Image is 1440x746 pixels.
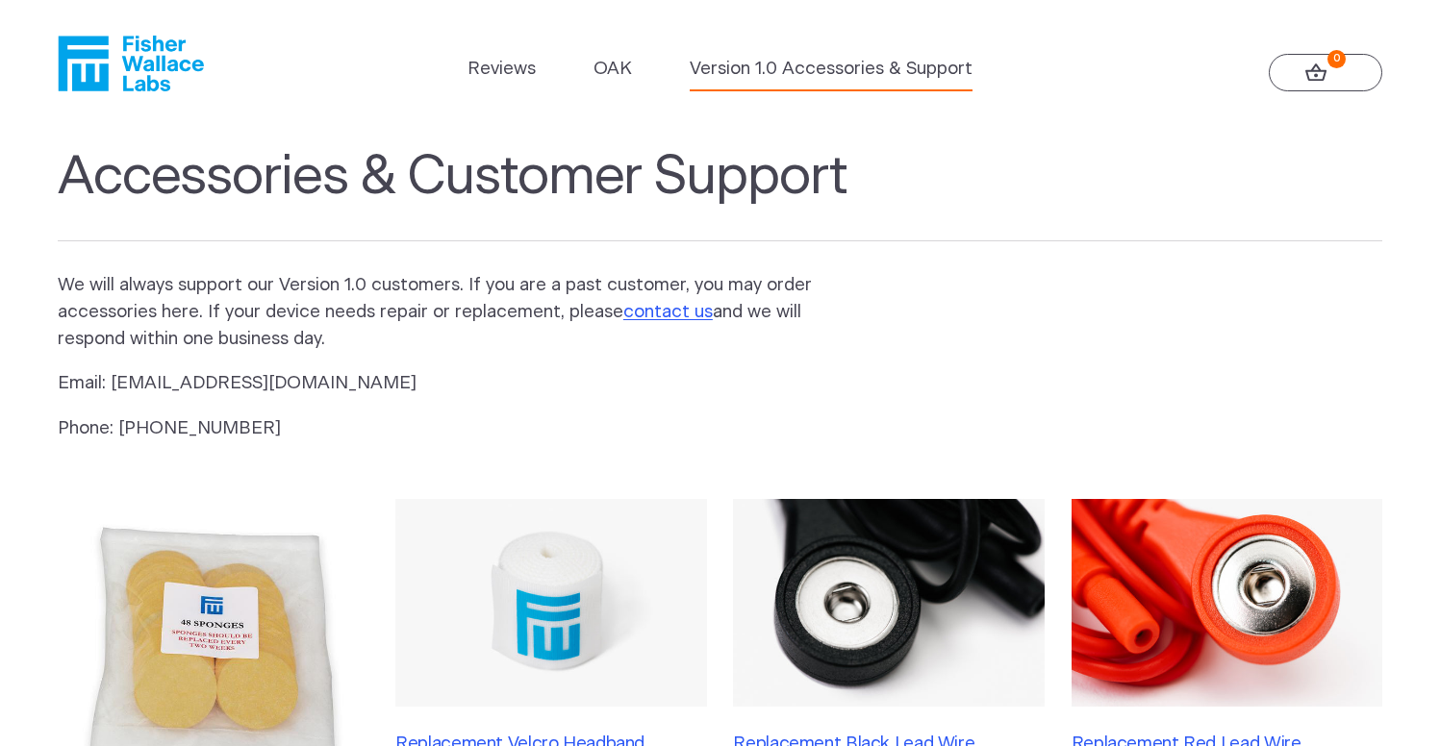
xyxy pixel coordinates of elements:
a: Reviews [467,56,536,83]
a: 0 [1269,54,1382,92]
p: Phone: [PHONE_NUMBER] [58,415,843,442]
p: We will always support our Version 1.0 customers. If you are a past customer, you may order acces... [58,272,843,353]
img: Replacement Red Lead Wire [1072,499,1382,707]
a: OAK [594,56,632,83]
img: Replacement Black Lead Wire [733,499,1044,707]
img: Replacement Velcro Headband [395,499,706,707]
strong: 0 [1327,50,1346,68]
a: Fisher Wallace [58,36,204,91]
a: Version 1.0 Accessories & Support [690,56,973,83]
a: contact us [623,303,713,321]
h1: Accessories & Customer Support [58,145,1382,241]
p: Email: [EMAIL_ADDRESS][DOMAIN_NAME] [58,370,843,397]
